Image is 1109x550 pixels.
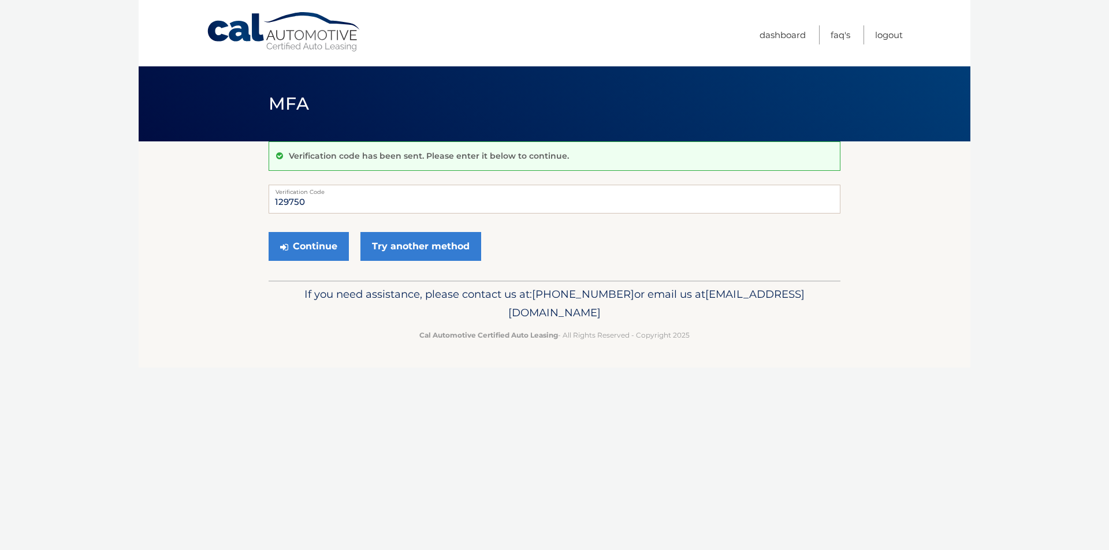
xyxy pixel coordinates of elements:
p: Verification code has been sent. Please enter it below to continue. [289,151,569,161]
span: [EMAIL_ADDRESS][DOMAIN_NAME] [508,287,805,319]
a: Cal Automotive [206,12,362,53]
p: - All Rights Reserved - Copyright 2025 [276,329,833,341]
span: MFA [269,93,309,114]
p: If you need assistance, please contact us at: or email us at [276,285,833,322]
a: Try another method [360,232,481,261]
strong: Cal Automotive Certified Auto Leasing [419,331,558,339]
span: [PHONE_NUMBER] [532,287,634,301]
a: Dashboard [760,25,806,44]
button: Continue [269,232,349,261]
a: FAQ's [831,25,850,44]
label: Verification Code [269,185,840,194]
input: Verification Code [269,185,840,214]
a: Logout [875,25,903,44]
